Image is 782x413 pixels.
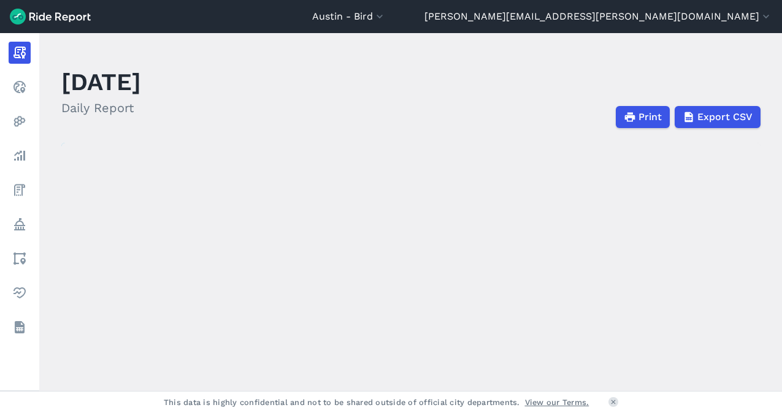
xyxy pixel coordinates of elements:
[10,9,91,25] img: Ride Report
[525,396,589,408] a: View our Terms.
[61,65,141,99] h1: [DATE]
[9,316,31,338] a: Datasets
[9,145,31,167] a: Analyze
[638,110,662,124] span: Print
[675,106,761,128] button: Export CSV
[424,9,772,24] button: [PERSON_NAME][EMAIL_ADDRESS][PERSON_NAME][DOMAIN_NAME]
[697,110,753,124] span: Export CSV
[9,213,31,235] a: Policy
[61,99,141,117] h2: Daily Report
[9,248,31,270] a: Areas
[9,179,31,201] a: Fees
[616,106,670,128] button: Print
[9,76,31,98] a: Realtime
[9,42,31,64] a: Report
[312,9,386,24] button: Austin - Bird
[9,282,31,304] a: Health
[9,110,31,132] a: Heatmaps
